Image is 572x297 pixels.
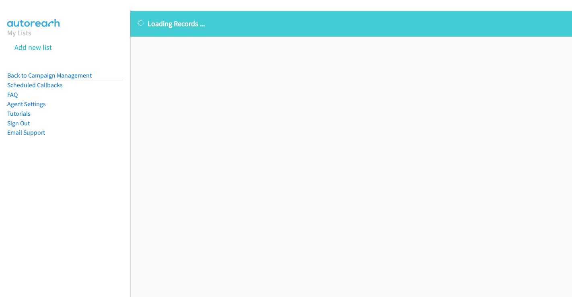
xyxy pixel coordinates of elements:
[14,43,52,52] a: Add new list
[7,119,30,127] a: Sign Out
[7,110,31,117] a: Tutorials
[7,91,18,98] a: FAQ
[7,72,92,79] a: Back to Campaign Management
[7,81,63,89] a: Scheduled Callbacks
[7,100,46,108] a: Agent Settings
[138,18,565,29] p: Loading Records ...
[7,129,45,136] a: Email Support
[7,28,31,37] a: My Lists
